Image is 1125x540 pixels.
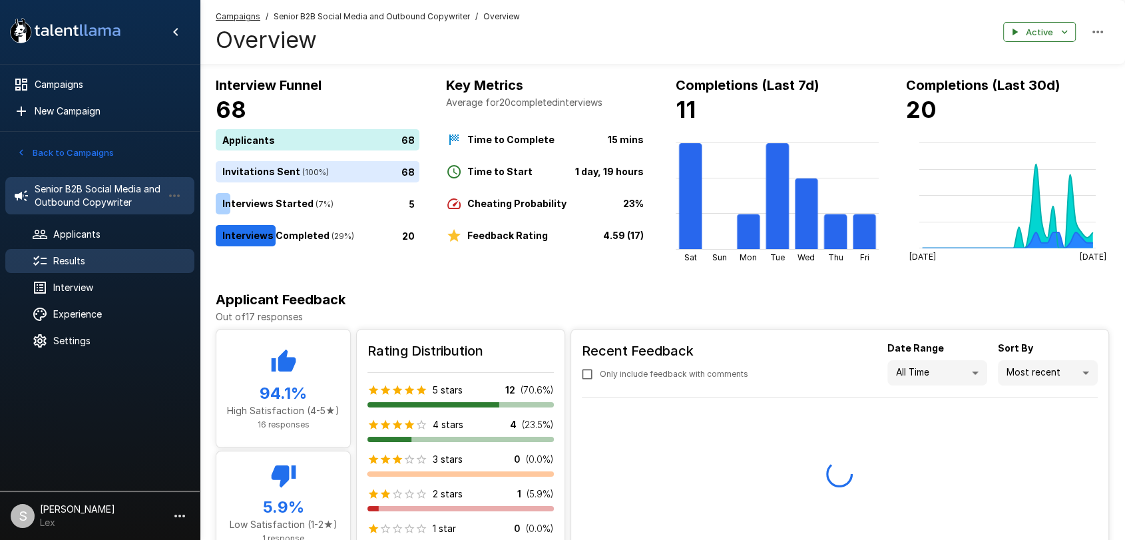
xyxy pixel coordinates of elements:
[1003,22,1076,43] button: Active
[522,418,554,431] p: ( 23.5 %)
[446,96,650,109] p: Average for 20 completed interviews
[740,252,757,262] tspan: Mon
[623,198,644,209] b: 23%
[483,10,520,23] span: Overview
[514,453,521,466] p: 0
[367,340,554,362] h6: Rating Distribution
[433,418,463,431] p: 4 stars
[906,77,1060,93] b: Completions (Last 30d)
[517,487,521,501] p: 1
[227,404,339,417] p: High Satisfaction (4-5★)
[526,522,554,535] p: ( 0.0 %)
[467,230,548,241] b: Feedback Rating
[216,292,345,308] b: Applicant Feedback
[446,77,523,93] b: Key Metrics
[216,11,260,21] u: Campaigns
[514,522,521,535] p: 0
[521,384,554,397] p: ( 70.6 %)
[827,252,843,262] tspan: Thu
[433,453,463,466] p: 3 stars
[608,134,644,145] b: 15 mins
[467,198,566,209] b: Cheating Probability
[906,96,937,123] b: 20
[401,133,415,146] p: 68
[216,96,246,123] b: 68
[998,342,1033,354] b: Sort By
[227,497,339,518] h5: 5.9 %
[770,252,785,262] tspan: Tue
[216,310,1109,324] p: Out of 17 responses
[582,340,759,362] h6: Recent Feedback
[433,522,456,535] p: 1 star
[712,252,727,262] tspan: Sun
[527,487,554,501] p: ( 5.9 %)
[684,252,697,262] tspan: Sat
[402,228,415,242] p: 20
[575,166,644,177] b: 1 day, 19 hours
[676,96,696,123] b: 11
[409,196,415,210] p: 5
[401,164,415,178] p: 68
[887,360,987,386] div: All Time
[909,252,935,262] tspan: [DATE]
[467,134,555,145] b: Time to Complete
[216,77,322,93] b: Interview Funnel
[998,360,1098,386] div: Most recent
[859,252,869,262] tspan: Fri
[467,166,533,177] b: Time to Start
[1079,252,1106,262] tspan: [DATE]
[433,384,463,397] p: 5 stars
[526,453,554,466] p: ( 0.0 %)
[227,383,339,404] h5: 94.1 %
[505,384,515,397] p: 12
[676,77,819,93] b: Completions (Last 7d)
[266,10,268,23] span: /
[600,368,748,381] span: Only include feedback with comments
[475,10,478,23] span: /
[258,419,310,429] span: 16 responses
[887,342,944,354] b: Date Range
[797,252,815,262] tspan: Wed
[603,230,644,241] b: 4.59 (17)
[227,518,339,531] p: Low Satisfaction (1-2★)
[216,26,520,54] h4: Overview
[510,418,517,431] p: 4
[274,10,470,23] span: Senior B2B Social Media and Outbound Copywriter
[433,487,463,501] p: 2 stars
